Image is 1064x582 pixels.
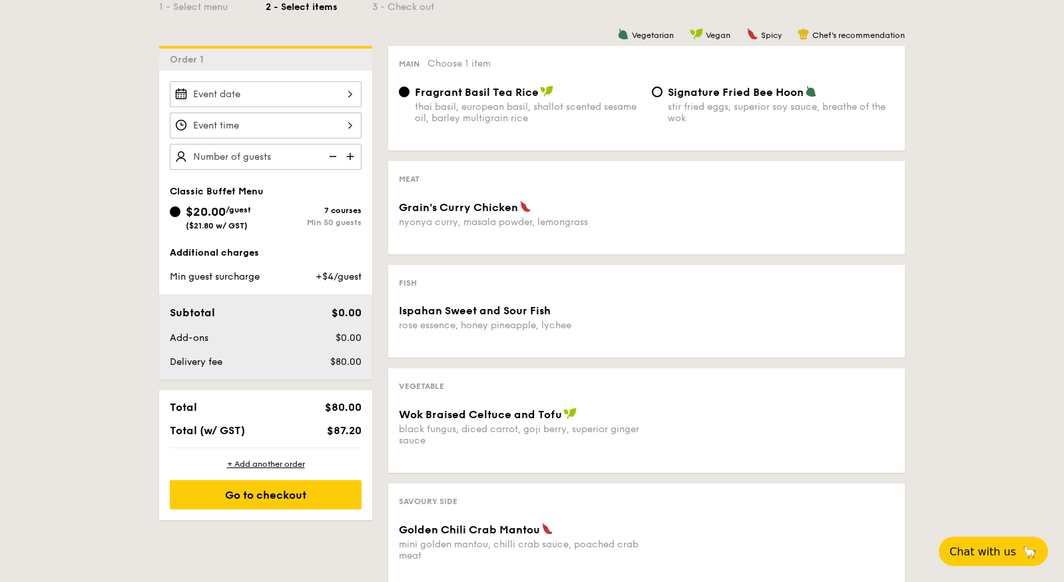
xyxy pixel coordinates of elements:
span: Ispahan Sweet and Sour Fish [399,304,551,317]
span: Order 1 [170,54,209,65]
span: Min guest surcharge [170,271,260,282]
span: Meat [399,174,419,184]
div: black fungus, diced carrot, goji berry, superior ginger sauce [399,424,641,446]
img: icon-vegan.f8ff3823.svg [540,85,553,97]
input: Event date [170,81,362,107]
span: Fish [399,278,417,288]
img: icon-vegetarian.fe4039eb.svg [805,85,817,97]
span: Savoury Side [399,497,457,506]
span: Signature Fried Bee Hoon [668,86,804,99]
img: icon-vegan.f8ff3823.svg [563,408,577,420]
span: Fragrant Basil Tea Rice [415,86,539,99]
img: icon-spicy.37a8142b.svg [746,28,758,40]
img: icon-add.58712e84.svg [342,144,362,169]
div: nyonya curry, masala powder, lemongrass [399,216,641,228]
span: Golden Chili Crab Mantou [399,523,540,536]
span: Chat with us [949,545,1016,558]
input: Event time [170,113,362,139]
button: Chat with us🦙 [939,537,1048,566]
span: +$4/guest [316,271,362,282]
div: stir fried eggs, superior soy sauce, breathe of the wok [668,101,894,124]
input: $20.00/guest($21.80 w/ GST)7 coursesMin 50 guests [170,206,180,217]
span: ($21.80 w/ GST) [186,221,248,230]
div: 7 courses [266,206,362,215]
span: Main [399,59,419,69]
span: Vegan [706,31,730,40]
span: /guest [226,205,251,214]
div: mini golden mantou, chilli crab sauce, poached crab meat [399,539,641,561]
img: icon-vegetarian.fe4039eb.svg [617,28,629,40]
span: Total (w/ GST) [170,424,245,437]
span: Wok Braised Celtuce and Tofu [399,408,562,421]
span: Subtotal [170,306,215,319]
span: $20.00 [186,204,226,219]
span: Delivery fee [170,356,222,368]
input: Signature Fried Bee Hoonstir fried eggs, superior soy sauce, breathe of the wok [652,87,663,97]
span: Chef's recommendation [812,31,905,40]
span: Classic Buffet Menu [170,186,264,197]
div: thai basil, european basil, shallot scented sesame oil, barley multigrain rice [415,101,641,124]
span: Choose 1 item [427,58,491,69]
span: $80.00 [325,401,362,414]
span: Grain's Curry Chicken [399,201,518,214]
span: Total [170,401,197,414]
img: icon-reduce.1d2dbef1.svg [322,144,342,169]
div: Additional charges [170,246,362,260]
img: icon-vegan.f8ff3823.svg [690,28,703,40]
div: Go to checkout [170,480,362,509]
div: Min 50 guests [266,218,362,227]
span: $0.00 [332,306,362,319]
span: $87.20 [327,424,362,437]
div: + Add another order [170,459,362,469]
input: Number of guests [170,144,362,170]
input: Fragrant Basil Tea Ricethai basil, european basil, shallot scented sesame oil, barley multigrain ... [399,87,409,97]
img: icon-spicy.37a8142b.svg [541,523,553,535]
span: $80.00 [330,356,362,368]
div: rose essence, honey pineapple, lychee [399,320,641,331]
img: icon-chef-hat.a58ddaea.svg [798,28,810,40]
span: Spicy [761,31,782,40]
span: Vegetarian [632,31,674,40]
span: $0.00 [336,332,362,344]
span: Add-ons [170,332,208,344]
span: 🦙 [1021,544,1037,559]
img: icon-spicy.37a8142b.svg [519,200,531,212]
span: Vegetable [399,382,444,391]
